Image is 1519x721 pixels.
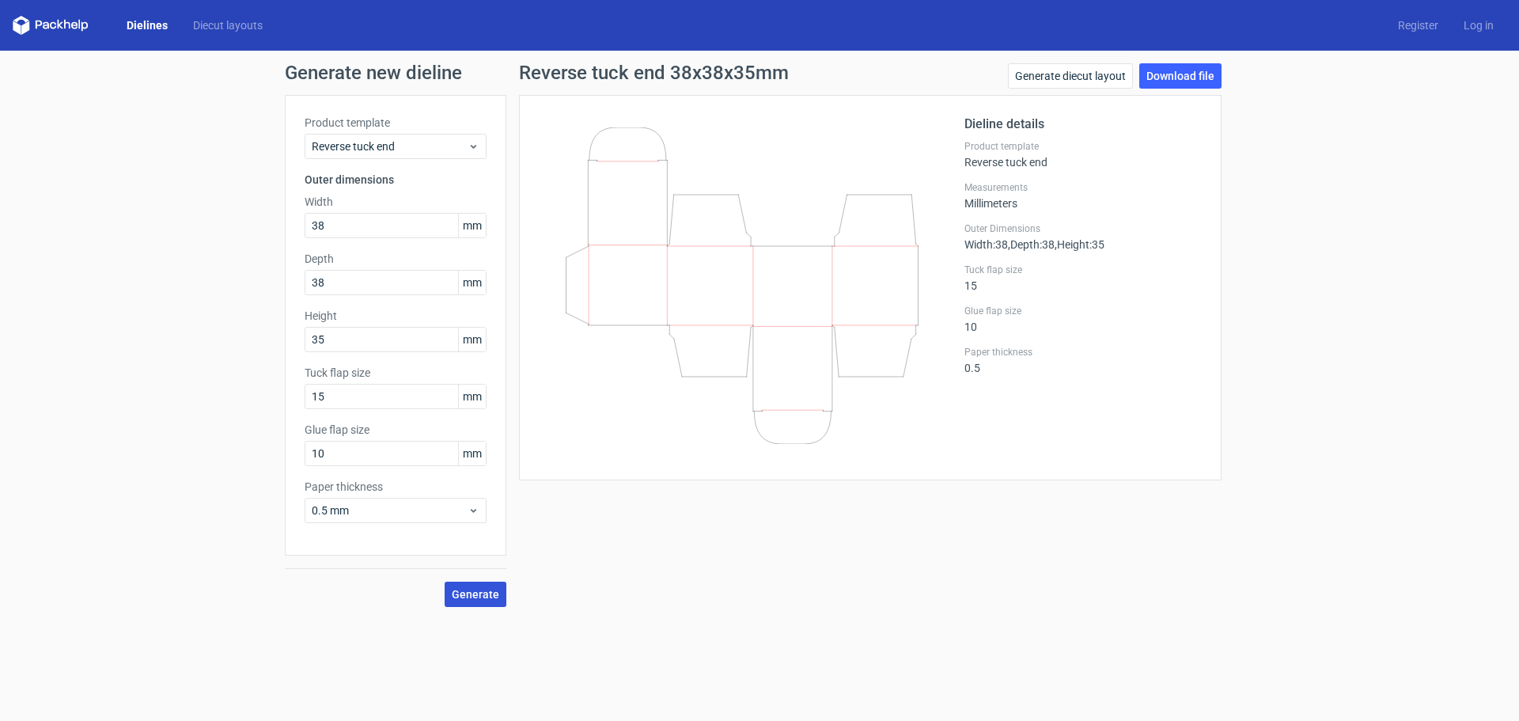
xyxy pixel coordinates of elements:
a: Diecut layouts [180,17,275,33]
label: Width [305,194,487,210]
div: 10 [964,305,1202,333]
a: Dielines [114,17,180,33]
div: Reverse tuck end [964,140,1202,169]
span: 0.5 mm [312,503,468,518]
h1: Generate new dieline [285,63,1234,82]
h1: Reverse tuck end 38x38x35mm [519,63,789,82]
span: mm [458,442,486,465]
label: Paper thickness [305,479,487,495]
a: Log in [1451,17,1506,33]
div: 15 [964,264,1202,292]
a: Generate diecut layout [1008,63,1133,89]
span: mm [458,271,486,294]
div: Millimeters [964,181,1202,210]
span: Generate [452,589,499,600]
span: , Height : 35 [1055,238,1104,251]
label: Glue flap size [305,422,487,438]
span: mm [458,214,486,237]
label: Measurements [964,181,1202,194]
span: mm [458,385,486,408]
a: Register [1385,17,1451,33]
label: Product template [964,140,1202,153]
label: Tuck flap size [305,365,487,381]
label: Product template [305,115,487,131]
label: Outer Dimensions [964,222,1202,235]
h3: Outer dimensions [305,172,487,188]
button: Generate [445,582,506,607]
label: Glue flap size [964,305,1202,317]
a: Download file [1139,63,1222,89]
label: Paper thickness [964,346,1202,359]
label: Depth [305,251,487,267]
label: Tuck flap size [964,264,1202,276]
span: mm [458,328,486,351]
span: Width : 38 [964,238,1008,251]
label: Height [305,308,487,324]
div: 0.5 [964,346,1202,374]
h2: Dieline details [964,115,1202,134]
span: Reverse tuck end [312,139,468,154]
span: , Depth : 38 [1008,238,1055,251]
